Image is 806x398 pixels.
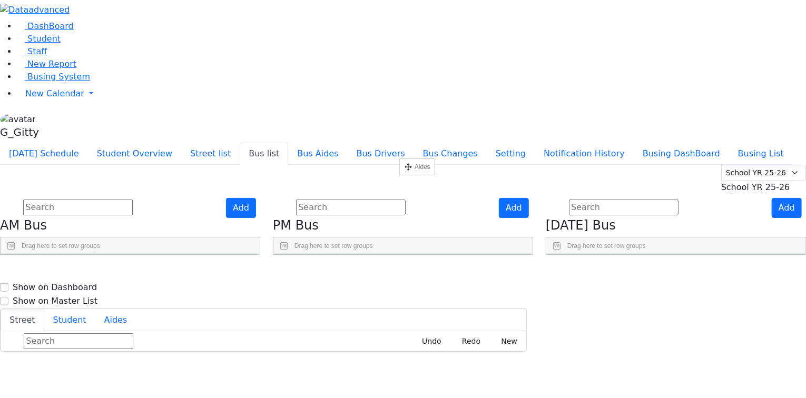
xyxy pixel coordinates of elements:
h4: [DATE] Bus [546,218,806,233]
button: Add [772,198,802,218]
span: School YR 25-26 [721,182,790,192]
input: Search [23,200,133,215]
span: Drag here to set row groups [294,242,373,250]
button: Notification History [535,143,634,165]
button: Bus Drivers [348,143,414,165]
a: New Report [17,59,76,69]
button: Add [499,198,529,218]
span: New Calendar [25,88,84,98]
span: Drag here to set row groups [567,242,646,250]
label: Show on Dashboard [13,281,97,294]
a: Student [17,34,61,44]
span: New Report [27,59,76,69]
button: New [489,333,522,350]
h4: PM Bus [273,218,533,233]
button: Busing DashBoard [634,143,729,165]
button: Busing List [729,143,793,165]
button: Bus list [240,143,288,165]
button: Add [226,198,256,218]
button: Student [44,309,95,331]
button: Bus Aides [288,143,347,165]
span: Staff [27,46,47,56]
span: DashBoard [27,21,74,31]
button: Undo [410,333,446,350]
a: Busing System [17,72,90,82]
select: Default select example [721,165,806,181]
button: Bus Changes [414,143,487,165]
button: Street list [181,143,240,165]
button: Aides [95,309,136,331]
input: Search [24,333,133,349]
div: Street [1,331,526,351]
div: Aides [415,158,430,175]
span: Student [27,34,61,44]
a: Staff [17,46,47,56]
button: Redo [450,333,485,350]
label: Show on Master List [13,295,97,307]
button: Setting [487,143,535,165]
button: Street [1,309,44,331]
span: Drag here to set row groups [22,242,100,250]
a: DashBoard [17,21,74,31]
input: Search [296,200,406,215]
button: Student Overview [88,143,181,165]
span: Busing System [27,72,90,82]
a: New Calendar [17,83,806,104]
input: Search [569,200,679,215]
